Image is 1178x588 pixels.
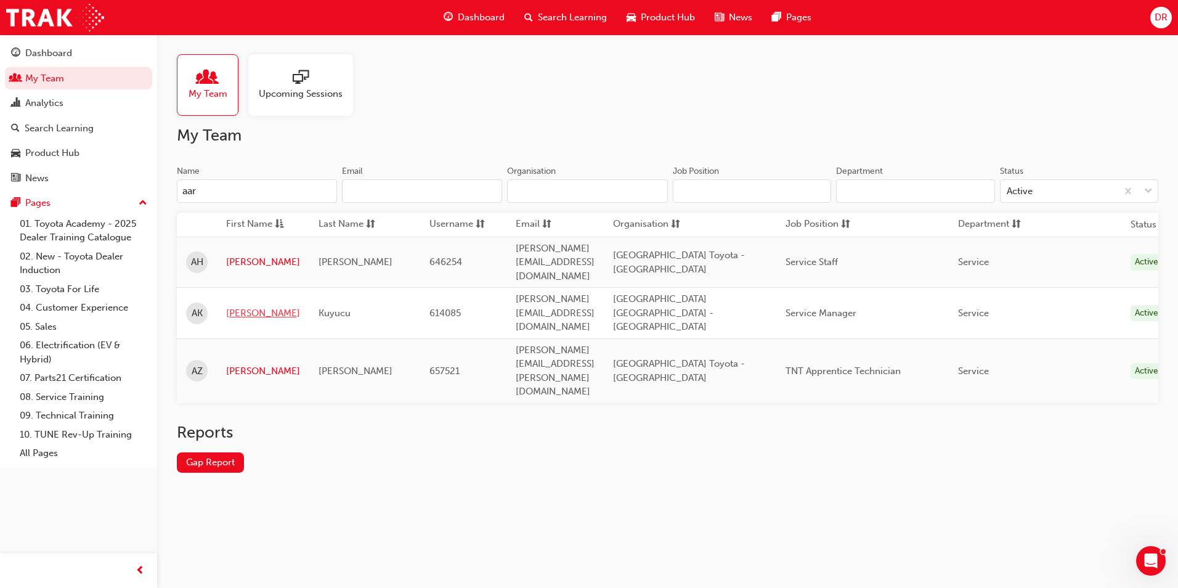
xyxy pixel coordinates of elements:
span: sorting-icon [366,217,375,232]
span: sorting-icon [841,217,850,232]
span: Email [516,217,540,232]
a: Search Learning [5,117,152,140]
img: Trak [6,4,104,31]
a: news-iconNews [705,5,762,30]
span: [PERSON_NAME][EMAIL_ADDRESS][DOMAIN_NAME] [516,293,595,332]
span: sessionType_ONLINE_URL-icon [293,70,309,87]
span: [PERSON_NAME][EMAIL_ADDRESS][DOMAIN_NAME] [516,243,595,282]
button: DR [1150,7,1172,28]
div: Active [1131,305,1163,322]
div: Status [1000,165,1023,178]
span: sorting-icon [542,217,551,232]
button: DashboardMy TeamAnalyticsSearch LearningProduct HubNews [5,39,152,192]
h2: Reports [177,423,1158,443]
a: Product Hub [5,142,152,165]
div: Email [342,165,363,178]
a: Gap Report [177,452,244,473]
a: 10. TUNE Rev-Up Training [15,425,152,444]
span: Service [958,256,989,267]
div: Active [1131,254,1163,271]
a: 02. New - Toyota Dealer Induction [15,247,152,280]
input: Job Position [673,179,832,203]
th: Status [1131,218,1156,232]
span: Dashboard [458,10,505,25]
input: Name [177,179,337,203]
span: 646254 [429,256,462,267]
span: news-icon [715,10,724,25]
span: Job Position [786,217,839,232]
span: sorting-icon [1012,217,1021,232]
span: My Team [189,87,227,101]
span: pages-icon [772,10,781,25]
div: Product Hub [25,146,79,160]
span: AK [192,306,203,321]
span: sorting-icon [671,217,680,232]
button: Pages [5,192,152,214]
button: First Nameasc-icon [226,217,294,232]
span: 657521 [429,365,460,377]
span: Upcoming Sessions [259,87,343,101]
span: guage-icon [11,48,20,59]
a: My Team [5,67,152,90]
button: Job Positionsorting-icon [786,217,853,232]
span: pages-icon [11,198,20,209]
button: Departmentsorting-icon [958,217,1026,232]
span: search-icon [11,123,20,134]
a: search-iconSearch Learning [514,5,617,30]
div: Analytics [25,96,63,110]
span: Username [429,217,473,232]
span: [PERSON_NAME] [319,256,392,267]
span: [PERSON_NAME][EMAIL_ADDRESS][PERSON_NAME][DOMAIN_NAME] [516,345,595,398]
span: TNT Apprentice Technician [786,365,901,377]
div: News [25,171,49,186]
a: Upcoming Sessions [248,54,363,116]
div: Search Learning [25,121,94,136]
a: All Pages [15,444,152,463]
span: Service Staff [786,256,838,267]
button: Organisationsorting-icon [613,217,681,232]
span: down-icon [1144,184,1153,200]
span: Service [958,365,989,377]
span: Department [958,217,1009,232]
span: up-icon [139,195,147,211]
span: prev-icon [136,563,145,579]
a: 08. Service Training [15,388,152,407]
a: Analytics [5,92,152,115]
input: Email [342,179,502,203]
span: Search Learning [538,10,607,25]
span: [GEOGRAPHIC_DATA] Toyota - [GEOGRAPHIC_DATA] [613,250,745,275]
span: First Name [226,217,272,232]
span: chart-icon [11,98,20,109]
input: Department [836,179,995,203]
div: Name [177,165,200,178]
a: pages-iconPages [762,5,821,30]
h2: My Team [177,126,1158,145]
span: car-icon [627,10,636,25]
span: [PERSON_NAME] [319,365,392,377]
span: car-icon [11,148,20,159]
span: [GEOGRAPHIC_DATA] [GEOGRAPHIC_DATA] - [GEOGRAPHIC_DATA] [613,293,713,332]
button: Emailsorting-icon [516,217,583,232]
a: 04. Customer Experience [15,298,152,317]
a: [PERSON_NAME] [226,364,300,378]
span: 614085 [429,308,461,319]
span: sorting-icon [476,217,485,232]
span: News [729,10,752,25]
span: Service Manager [786,308,856,319]
span: people-icon [11,73,20,84]
div: Pages [25,196,51,210]
input: Organisation [507,179,667,203]
span: DR [1155,10,1168,25]
a: 06. Electrification (EV & Hybrid) [15,336,152,369]
button: Last Namesorting-icon [319,217,386,232]
a: car-iconProduct Hub [617,5,705,30]
span: Product Hub [641,10,695,25]
span: Service [958,308,989,319]
span: people-icon [200,70,216,87]
span: news-icon [11,173,20,184]
span: guage-icon [444,10,453,25]
a: My Team [177,54,248,116]
a: 09. Technical Training [15,406,152,425]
